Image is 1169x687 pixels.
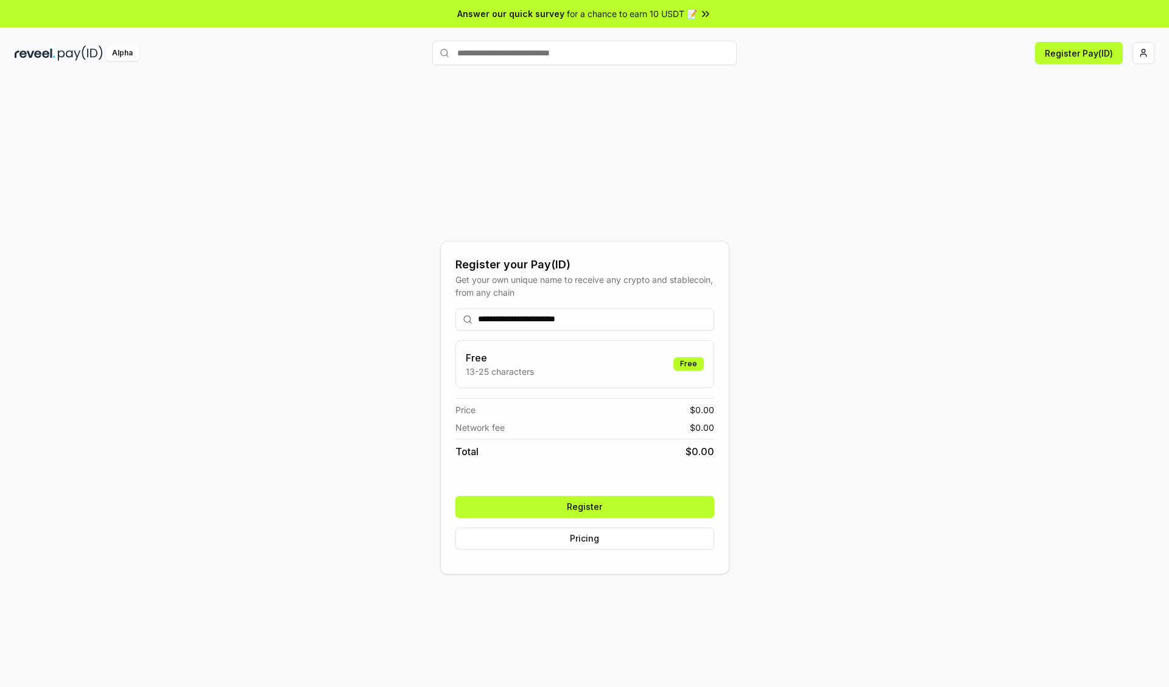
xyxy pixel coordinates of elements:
[567,7,697,20] span: for a chance to earn 10 USDT 📝
[455,421,505,434] span: Network fee
[455,403,476,416] span: Price
[455,444,479,459] span: Total
[690,421,714,434] span: $ 0.00
[105,46,139,61] div: Alpha
[1035,42,1123,64] button: Register Pay(ID)
[466,350,534,365] h3: Free
[466,365,534,378] p: 13-25 characters
[58,46,103,61] img: pay_id
[690,403,714,416] span: $ 0.00
[455,528,714,549] button: Pricing
[455,496,714,518] button: Register
[457,7,564,20] span: Answer our quick survey
[455,256,714,273] div: Register your Pay(ID)
[15,46,55,61] img: reveel_dark
[686,444,714,459] span: $ 0.00
[455,273,714,299] div: Get your own unique name to receive any crypto and stablecoin, from any chain
[673,357,704,371] div: Free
